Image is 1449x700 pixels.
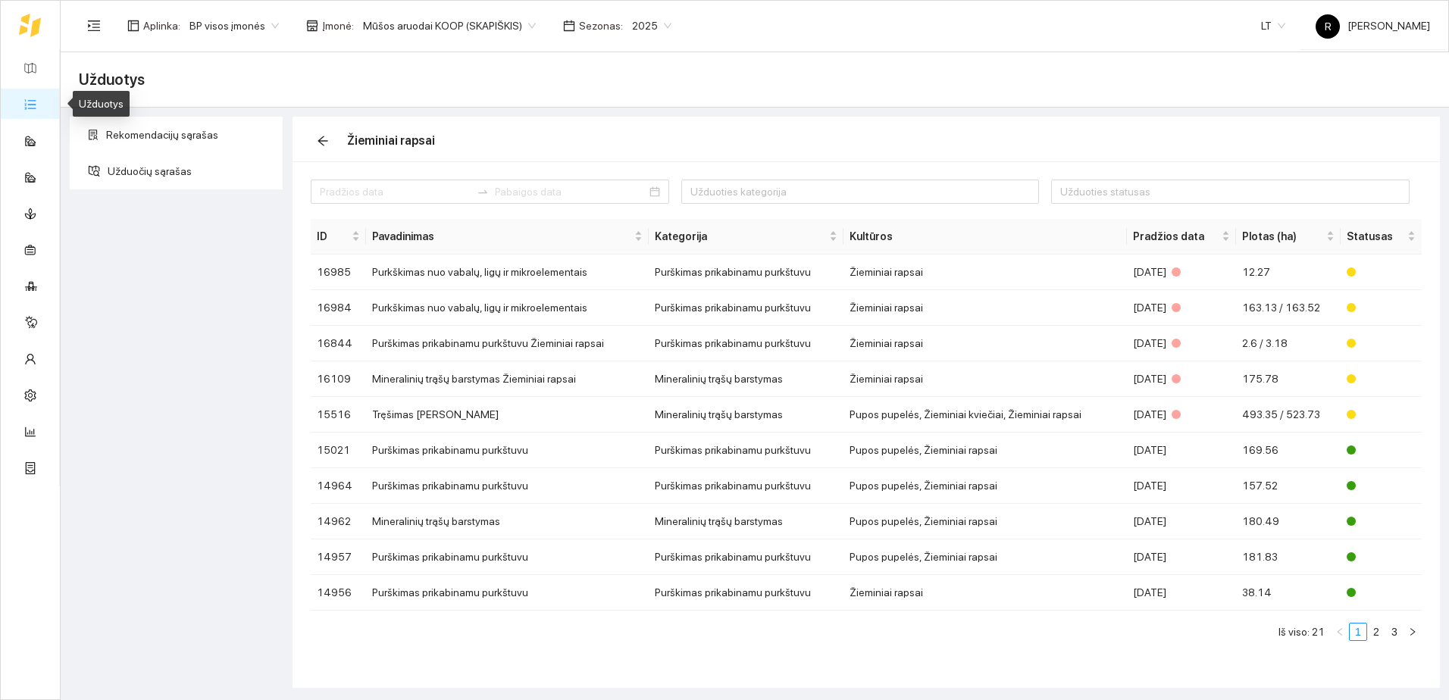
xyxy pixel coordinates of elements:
[1367,623,1385,641] li: 2
[649,361,843,397] td: Mineralinių trąšų barstymas
[106,120,271,150] span: Rekomendacijų sąrašas
[311,397,366,433] td: 15516
[366,539,649,575] td: Purškimas prikabinamu purkštuvu
[1133,548,1231,565] div: [DATE]
[1242,228,1323,245] span: Plotas (ha)
[495,183,646,200] input: Pabaigos data
[366,255,649,290] td: Purkškimas nuo vabalų, ligų ir mikroelementais
[311,504,366,539] td: 14962
[1133,228,1219,245] span: Pradžios data
[1133,442,1231,458] div: [DATE]
[372,228,631,245] span: Pavadinimas
[843,397,1126,433] td: Pupos pupelės, Žieminiai kviečiai, Žieminiai rapsai
[843,575,1126,611] td: Žieminiai rapsai
[1385,623,1404,641] li: 3
[366,575,649,611] td: Purškimas prikabinamu purkštuvu
[347,131,435,150] div: Žieminiai rapsai
[108,156,271,186] span: Užduočių sąrašas
[1133,264,1231,280] div: [DATE]
[311,129,335,153] button: arrow-left
[843,539,1126,575] td: Pupos pupelės, Žieminiai rapsai
[1331,623,1349,641] button: left
[366,397,649,433] td: Tręšimas [PERSON_NAME]
[311,219,366,255] th: this column's title is ID,this column is sortable
[655,228,826,245] span: Kategorija
[366,361,649,397] td: Mineralinių trąšų barstymas Žieminiai rapsai
[311,361,366,397] td: 16109
[311,575,366,611] td: 14956
[1133,370,1231,387] div: [DATE]
[1236,433,1341,468] td: 169.56
[1242,337,1288,349] span: 2.6 / 3.18
[843,361,1126,397] td: Žieminiai rapsai
[311,135,334,147] span: arrow-left
[843,468,1126,504] td: Pupos pupelės, Žieminiai rapsai
[366,326,649,361] td: Purškimas prikabinamu purkštuvu Žieminiai rapsai
[1236,219,1341,255] th: this column's title is Plotas (ha),this column is sortable
[843,219,1126,255] th: Kultūros
[1133,299,1231,316] div: [DATE]
[311,290,366,326] td: 16984
[1242,302,1320,314] span: 163.13 / 163.52
[1350,623,1366,640] a: 1
[649,468,843,504] td: Purškimas prikabinamu purkštuvu
[649,219,843,255] th: this column's title is Kategorija,this column is sortable
[632,14,671,37] span: 2025
[311,468,366,504] td: 14964
[1236,255,1341,290] td: 12.27
[79,67,145,92] span: Užduotys
[563,20,575,32] span: calendar
[843,433,1126,468] td: Pupos pupelės, Žieminiai rapsai
[477,186,489,198] span: to
[649,326,843,361] td: Purškimas prikabinamu purkštuvu
[843,504,1126,539] td: Pupos pupelės, Žieminiai rapsai
[366,219,649,255] th: this column's title is Pavadinimas,this column is sortable
[843,326,1126,361] td: Žieminiai rapsai
[317,228,349,245] span: ID
[1316,20,1430,32] span: [PERSON_NAME]
[1331,623,1349,641] li: Atgal
[1325,14,1332,39] span: R
[306,20,318,32] span: shop
[649,397,843,433] td: Mineralinių trąšų barstymas
[649,504,843,539] td: Mineralinių trąšų barstymas
[1347,228,1404,245] span: Statusas
[649,290,843,326] td: Purškimas prikabinamu purkštuvu
[143,17,180,34] span: Aplinka :
[649,575,843,611] td: Purškimas prikabinamu purkštuvu
[189,14,279,37] span: BP visos įmonės
[1133,477,1231,494] div: [DATE]
[1236,504,1341,539] td: 180.49
[649,433,843,468] td: Purškimas prikabinamu purkštuvu
[1133,584,1231,601] div: [DATE]
[843,290,1126,326] td: Žieminiai rapsai
[843,255,1126,290] td: Žieminiai rapsai
[79,98,124,110] a: Užduotys
[366,433,649,468] td: Purškimas prikabinamu purkštuvu
[322,17,354,34] span: Įmonė :
[366,290,649,326] td: Purkškimas nuo vabalų, ligų ir mikroelementais
[1404,623,1422,641] li: Pirmyn
[579,17,623,34] span: Sezonas :
[649,255,843,290] td: Purškimas prikabinamu purkštuvu
[1335,627,1344,636] span: left
[1133,513,1231,530] div: [DATE]
[311,539,366,575] td: 14957
[1236,361,1341,397] td: 175.78
[366,504,649,539] td: Mineralinių trąšų barstymas
[87,19,101,33] span: menu-unfold
[1341,219,1422,255] th: this column's title is Statusas,this column is sortable
[311,255,366,290] td: 16985
[1408,627,1417,636] span: right
[477,186,489,198] span: swap-right
[1133,335,1231,352] div: [DATE]
[311,433,366,468] td: 15021
[1133,406,1231,423] div: [DATE]
[1404,623,1422,641] button: right
[363,14,536,37] span: Mūšos aruodai KOOP (SKAPIŠKIS)
[127,20,139,32] span: layout
[320,183,471,200] input: Pradžios data
[366,468,649,504] td: Purškimas prikabinamu purkštuvu
[1278,623,1325,641] li: Iš viso: 21
[1236,539,1341,575] td: 181.83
